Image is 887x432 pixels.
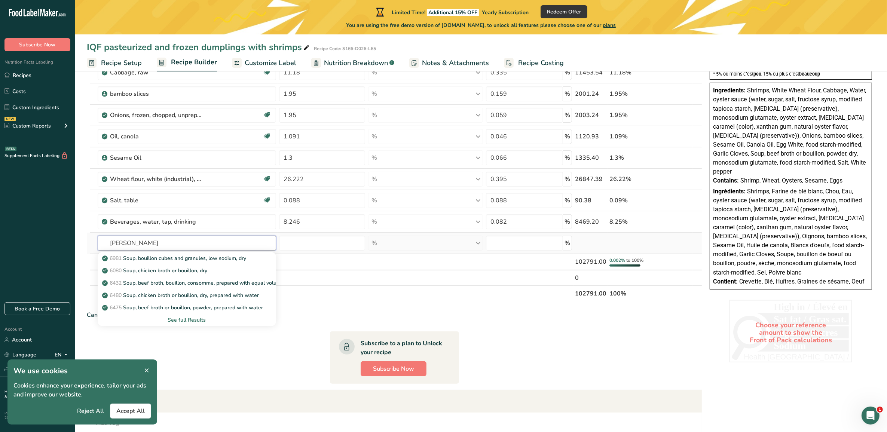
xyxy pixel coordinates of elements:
[739,278,865,285] span: Crevette, Blé, Huîtres, Graines de sésame, Oeuf
[104,304,263,312] p: Soup, beef broth or bouillon, powder, prepared with water
[77,407,104,416] span: Reject All
[609,132,667,141] div: 1.09%
[104,291,259,299] p: Soup, chicken broth or bouillon, dry, prepared with water
[713,177,739,184] span: Contains:
[104,279,300,287] p: Soup, beef broth, bouillon, consomme, prepared with equal volume water
[311,55,394,71] a: Nutrition Breakdown
[409,55,489,71] a: Notes & Attachments
[713,63,869,76] section: * 5% or less is , 15% or more is
[110,132,204,141] div: Oil, canola
[713,188,867,276] span: Shrimps, Farine de blé blanc, Chou, Eau, oyster sauce (water, sugar, salt, fructose syrup, modifi...
[110,255,122,262] span: 6981
[110,153,204,162] div: Sesame Oil
[98,236,276,251] input: Add Ingredient
[87,310,702,319] div: Can't find your ingredient?
[324,58,388,68] span: Nutrition Breakdown
[862,407,880,425] iframe: Intercom live chat
[575,257,606,266] div: 102791.00
[4,389,70,399] a: Terms & Conditions .
[713,71,869,77] div: * 5% ou moins c’est , 15% ou plus c’est
[116,407,145,416] span: Accept All
[4,389,31,394] a: Hire an Expert .
[609,153,667,162] div: 1.3%
[609,89,667,98] div: 1.95%
[547,8,581,16] span: Redeem Offer
[575,175,606,184] div: 26847.39
[609,257,625,263] span: 0.002%
[110,196,204,205] div: Salt, table
[98,314,276,326] div: See full Results
[482,9,529,16] span: Yearly Subscription
[98,289,276,301] a: 6480Soup, chicken broth or bouillon, dry, prepared with water
[98,252,276,264] a: 6981Soup, bouillon cubes and granules, low sodium, dry
[314,45,376,52] div: Recipe Code: S166-D026-L65
[87,40,311,54] div: IQF pasteurized and frozen dumplings with shrimps
[87,390,702,413] div: Recipe Tags
[13,365,151,377] h1: We use cookies
[575,68,606,77] div: 11453.54
[110,68,204,77] div: Cabbage, raw
[575,89,606,98] div: 2001.24
[5,147,16,151] div: BETA
[232,55,296,71] a: Customize Label
[609,111,667,120] div: 1.95%
[245,58,296,68] span: Customize Label
[104,316,270,324] div: See full Results
[98,277,276,289] a: 6432Soup, beef broth, bouillon, consomme, prepared with equal volume water
[361,339,444,357] div: Subscribe to a plan to Unlock your recipe
[575,153,606,162] div: 1335.40
[753,71,761,77] span: peu
[4,348,36,361] a: Language
[518,58,564,68] span: Recipe Costing
[374,7,529,16] div: Limited Time!
[574,285,608,301] th: 102791.00
[504,55,564,71] a: Recipe Costing
[110,292,122,299] span: 6480
[96,285,574,301] th: Net Totals
[713,87,746,94] span: Ingredients:
[346,21,616,29] span: You are using the free demo version of [DOMAIN_NAME], to unlock all features please choose one of...
[609,175,667,184] div: 26.22%
[609,217,667,226] div: 8.25%
[729,300,853,365] div: Choose your reference amount to show the Front of Pack calculations
[110,217,204,226] div: Beverages, water, tap, drinking
[110,304,122,311] span: 6475
[110,279,122,287] span: 6432
[98,264,276,277] a: 6080Soup, chicken broth or bouillon, dry
[4,117,16,121] div: NEW
[101,58,142,68] span: Recipe Setup
[110,175,204,184] div: Wheat flour, white (industrial), 9% protein, bleached, unenriched
[110,111,204,120] div: Onions, frozen, chopped, unprepared
[171,57,217,67] span: Recipe Builder
[87,55,142,71] a: Recipe Setup
[713,278,738,285] span: Contient:
[609,196,667,205] div: 0.09%
[110,267,122,274] span: 6080
[713,188,746,195] span: Ingrédients:
[104,267,207,275] p: Soup, chicken broth or bouillon, dry
[157,54,217,72] a: Recipe Builder
[71,404,110,419] button: Reject All
[110,89,204,98] div: bamboo slices
[740,177,842,184] span: Shrimp, Wheat, Oysters, Sesame, Eggs
[19,41,56,49] span: Subscribe Now
[541,5,587,18] button: Redeem Offer
[575,111,606,120] div: 2003.24
[877,407,883,413] span: 1
[4,122,51,130] div: Custom Reports
[603,22,616,29] span: plans
[4,38,70,51] button: Subscribe Now
[98,301,276,314] a: 6475Soup, beef broth or bouillon, powder, prepared with water
[575,196,606,205] div: 90.38
[609,68,667,77] div: 11.18%
[608,285,668,301] th: 100%
[104,254,246,262] p: Soup, bouillon cubes and granules, low sodium, dry
[575,132,606,141] div: 1120.93
[361,361,426,376] button: Subscribe Now
[626,257,643,263] span: to 100%
[713,87,866,175] span: Shrimps, White Wheat Flour, Cabbage, Water, oyster sauce (water, sugar, salt, fructose syrup, mod...
[427,9,479,16] span: Additional 15% OFF
[575,217,606,226] div: 8469.20
[4,411,70,420] div: Powered By FoodLabelMaker © 2025 All Rights Reserved
[13,381,151,399] p: Cookies enhance your experience, tailor your ads and improve our website.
